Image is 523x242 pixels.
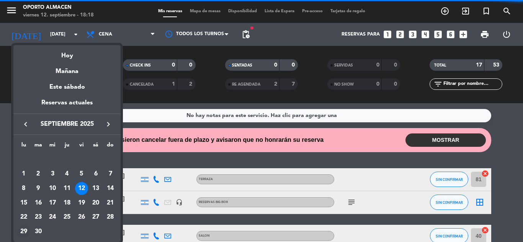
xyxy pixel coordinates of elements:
div: Hoy [13,45,121,61]
td: 15 de septiembre de 2025 [16,196,31,210]
div: 20 [89,197,102,210]
div: 16 [32,197,45,210]
div: 30 [32,225,45,238]
th: domingo [103,141,118,153]
div: 24 [46,211,59,224]
td: 30 de septiembre de 2025 [31,224,46,239]
div: 5 [75,167,88,180]
div: 19 [75,197,88,210]
div: 7 [104,167,117,180]
td: 18 de septiembre de 2025 [60,196,74,210]
th: lunes [16,141,31,153]
td: 24 de septiembre de 2025 [45,210,60,225]
th: miércoles [45,141,60,153]
div: Reservas actuales [13,98,121,114]
div: 27 [89,211,102,224]
td: 10 de septiembre de 2025 [45,181,60,196]
td: 12 de septiembre de 2025 [74,181,89,196]
div: 8 [17,182,30,195]
div: 28 [104,211,117,224]
td: 3 de septiembre de 2025 [45,167,60,182]
td: SEP. [16,153,118,167]
div: 6 [89,167,102,180]
td: 2 de septiembre de 2025 [31,167,46,182]
th: viernes [74,141,89,153]
div: 13 [89,182,102,195]
td: 16 de septiembre de 2025 [31,196,46,210]
div: 11 [60,182,74,195]
div: 29 [17,225,30,238]
span: septiembre 2025 [33,119,101,129]
td: 13 de septiembre de 2025 [89,181,103,196]
div: 14 [104,182,117,195]
div: 12 [75,182,88,195]
div: 23 [32,211,45,224]
th: martes [31,141,46,153]
td: 26 de septiembre de 2025 [74,210,89,225]
div: 4 [60,167,74,180]
td: 5 de septiembre de 2025 [74,167,89,182]
div: 9 [32,182,45,195]
th: sábado [89,141,103,153]
button: keyboard_arrow_left [19,119,33,129]
td: 23 de septiembre de 2025 [31,210,46,225]
i: keyboard_arrow_right [104,120,113,129]
i: keyboard_arrow_left [21,120,30,129]
td: 11 de septiembre de 2025 [60,181,74,196]
div: 17 [46,197,59,210]
div: 26 [75,211,88,224]
td: 8 de septiembre de 2025 [16,181,31,196]
div: 15 [17,197,30,210]
td: 17 de septiembre de 2025 [45,196,60,210]
div: 21 [104,197,117,210]
div: 1 [17,167,30,180]
td: 29 de septiembre de 2025 [16,224,31,239]
td: 21 de septiembre de 2025 [103,196,118,210]
div: 22 [17,211,30,224]
button: keyboard_arrow_right [101,119,115,129]
div: Este sábado [13,76,121,98]
td: 28 de septiembre de 2025 [103,210,118,225]
th: jueves [60,141,74,153]
td: 25 de septiembre de 2025 [60,210,74,225]
td: 20 de septiembre de 2025 [89,196,103,210]
td: 14 de septiembre de 2025 [103,181,118,196]
div: 10 [46,182,59,195]
div: 25 [60,211,74,224]
td: 7 de septiembre de 2025 [103,167,118,182]
td: 22 de septiembre de 2025 [16,210,31,225]
td: 9 de septiembre de 2025 [31,181,46,196]
div: 2 [32,167,45,180]
td: 4 de septiembre de 2025 [60,167,74,182]
td: 6 de septiembre de 2025 [89,167,103,182]
td: 1 de septiembre de 2025 [16,167,31,182]
td: 19 de septiembre de 2025 [74,196,89,210]
td: 27 de septiembre de 2025 [89,210,103,225]
div: Mañana [13,61,121,76]
div: 18 [60,197,74,210]
div: 3 [46,167,59,180]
